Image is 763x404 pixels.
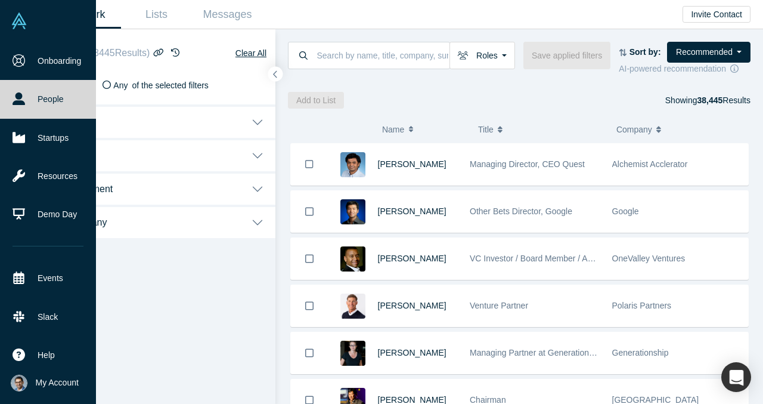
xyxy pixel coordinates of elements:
button: Bookmark [291,238,328,279]
span: OneValley Ventures [612,254,686,263]
button: Invite Contact [683,6,750,23]
span: ( 38445 Results) [85,48,150,58]
span: Title [478,117,494,142]
button: My Account [11,375,79,391]
img: Rachel Chalmers's Profile Image [340,341,365,366]
span: Name [382,117,404,142]
a: [PERSON_NAME] [378,301,446,310]
span: Venture Partner [470,301,528,310]
img: Gnani Palanikumar's Profile Image [340,152,365,177]
button: Add to List [288,92,344,109]
a: [PERSON_NAME] [378,254,446,263]
button: People [38,138,275,171]
button: Bookmark [291,143,328,185]
span: My Account [36,377,79,389]
span: Alchemist Acclerator [612,159,688,169]
button: Recommended [667,42,750,63]
strong: 38,445 [697,95,722,105]
div: AI-powered recommendation [619,63,750,75]
span: Polaris Partners [612,301,672,310]
span: Any [113,81,128,90]
span: Other Bets Director, Google [470,206,572,216]
button: Company [38,205,275,238]
button: Name [382,117,466,142]
span: Filters [59,46,150,60]
strong: Sort by: [629,47,661,57]
button: Bookmark [291,285,328,326]
a: [PERSON_NAME] [378,348,446,357]
button: Bookmark [291,191,328,232]
img: Steven Kan's Profile Image [340,199,365,224]
span: Managing Partner at Generationship [470,348,604,357]
img: Alchemist Vault Logo [11,13,27,29]
a: [PERSON_NAME] [378,159,446,169]
button: Investment [38,171,275,205]
input: Search by name, title, company, summary, expertise, investment criteria or topics of focus [316,41,449,69]
a: Lists [121,1,192,29]
button: Clear All [235,46,267,60]
span: VC Investor / Board Member / Advisor [470,254,610,263]
img: Gary Swart's Profile Image [340,294,365,319]
span: Google [612,206,639,216]
button: Title [478,117,604,142]
img: Juan Scarlett's Profile Image [340,246,365,272]
span: Help [38,349,55,362]
img: VP Singh's Account [11,375,27,391]
button: Company [616,117,742,142]
button: Save applied filters [523,42,610,69]
span: Company [616,117,652,142]
button: Roles [449,42,515,69]
span: Managing Director, CEO Quest [470,159,585,169]
a: [PERSON_NAME] [378,206,446,216]
div: Satisfy of the selected filters [46,79,267,92]
a: Messages [192,1,263,29]
span: Generationship [612,348,669,357]
span: Results [697,95,750,105]
button: Roles [38,104,275,138]
button: Bookmark [291,332,328,374]
div: Showing [665,92,750,109]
